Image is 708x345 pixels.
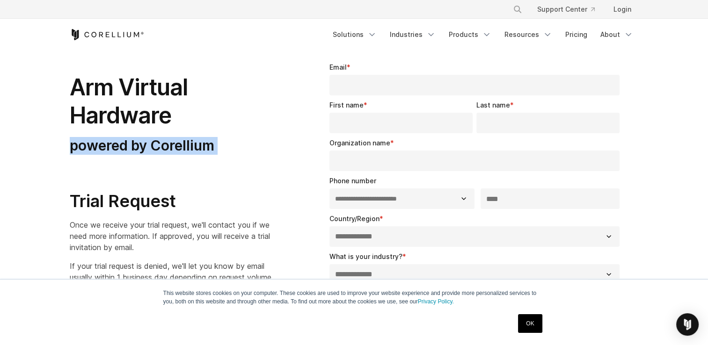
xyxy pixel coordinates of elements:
[329,101,364,109] span: First name
[476,101,510,109] span: Last name
[443,26,497,43] a: Products
[70,137,273,155] h3: powered by Corellium
[70,29,144,40] a: Corellium Home
[70,191,273,212] h2: Trial Request
[606,1,639,18] a: Login
[676,313,699,336] div: Open Intercom Messenger
[499,26,558,43] a: Resources
[418,298,454,305] a: Privacy Policy.
[560,26,593,43] a: Pricing
[518,314,542,333] a: OK
[509,1,526,18] button: Search
[327,26,382,43] a: Solutions
[163,289,545,306] p: This website stores cookies on your computer. These cookies are used to improve your website expe...
[329,139,390,147] span: Organization name
[70,220,270,252] span: Once we receive your trial request, we'll contact you if we need more information. If approved, y...
[329,63,347,71] span: Email
[329,252,402,260] span: What is your industry?
[70,261,273,282] span: If your trial request is denied, we'll let you know by email usually within 1 business day depend...
[595,26,639,43] a: About
[384,26,441,43] a: Industries
[530,1,602,18] a: Support Center
[327,26,639,43] div: Navigation Menu
[329,177,376,185] span: Phone number
[329,215,380,223] span: Country/Region
[502,1,639,18] div: Navigation Menu
[70,73,273,129] h1: Arm Virtual Hardware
